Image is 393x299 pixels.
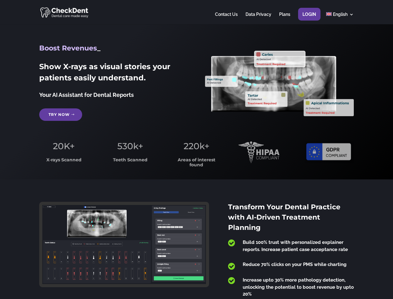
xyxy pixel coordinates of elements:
[39,44,97,52] span: Boost Revenues
[184,141,209,151] span: 220k+
[40,6,89,18] img: CheckDent AI
[97,44,101,52] span: _
[243,262,347,267] span: Reduce 70% clicks on your PMS while charting
[215,12,238,24] a: Contact Us
[39,61,188,87] h2: Show X-rays as visual stories your patients easily understand.
[228,277,235,285] span: 
[205,51,353,116] img: X_Ray_annotated
[243,277,354,297] span: Increase upto 30% more pathology detection, unlocking the potential to boost revenue by upto 20%
[39,92,134,98] span: Your AI Assistant for Dental Reports
[246,12,271,24] a: Data Privacy
[302,12,316,24] a: Login
[117,141,143,151] span: 530k+
[243,240,348,252] span: Build 100% trust with personalized explainer reports. Increase patient case acceptance rate
[53,141,75,151] span: 20K+
[333,12,348,17] span: English
[228,262,235,270] span: 
[228,239,235,247] span: 
[39,108,82,121] a: Try Now
[326,12,354,24] a: English
[172,158,221,170] h3: Areas of interest found
[228,203,340,232] span: Transform Your Dental Practice with AI-Driven Treatment Planning
[279,12,290,24] a: Plans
